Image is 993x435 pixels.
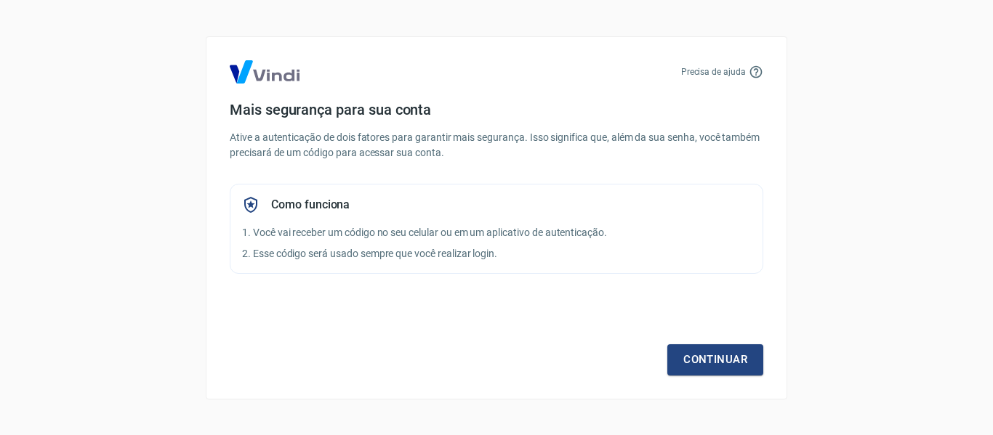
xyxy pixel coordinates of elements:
img: Logo Vind [230,60,299,84]
p: 2. Esse código será usado sempre que você realizar login. [242,246,751,261]
p: 1. Você vai receber um código no seu celular ou em um aplicativo de autenticação. [242,225,751,240]
h5: Como funciona [271,198,350,212]
p: Precisa de ajuda [681,65,746,78]
a: Continuar [667,344,763,375]
p: Ative a autenticação de dois fatores para garantir mais segurança. Isso significa que, além da su... [230,130,763,160]
h4: Mais segurança para sua conta [230,101,763,118]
